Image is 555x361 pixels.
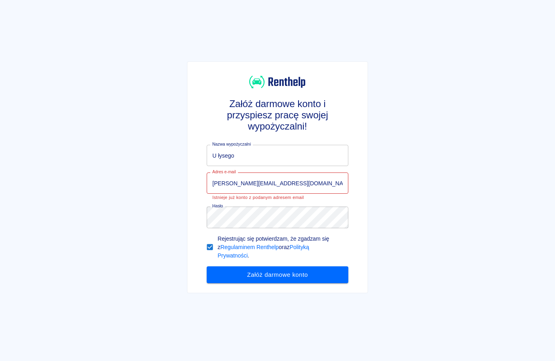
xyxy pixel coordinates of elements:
p: Rejestrując się potwierdzam, że zgadzam się z oraz . [218,235,342,260]
label: Adres e-mail [212,169,236,175]
img: Renthelp logo [249,75,305,89]
label: Hasło [212,203,223,209]
label: Nazwa wypożyczalni [212,141,251,147]
a: Regulaminem Renthelp [220,244,279,250]
p: Istnieje już konto z podanym adresem email [212,195,342,200]
h3: Załóż darmowe konto i przyspiesz pracę swojej wypożyczalni! [207,98,348,132]
a: Polityką Prywatności [218,244,309,259]
button: Załóż darmowe konto [207,266,348,283]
